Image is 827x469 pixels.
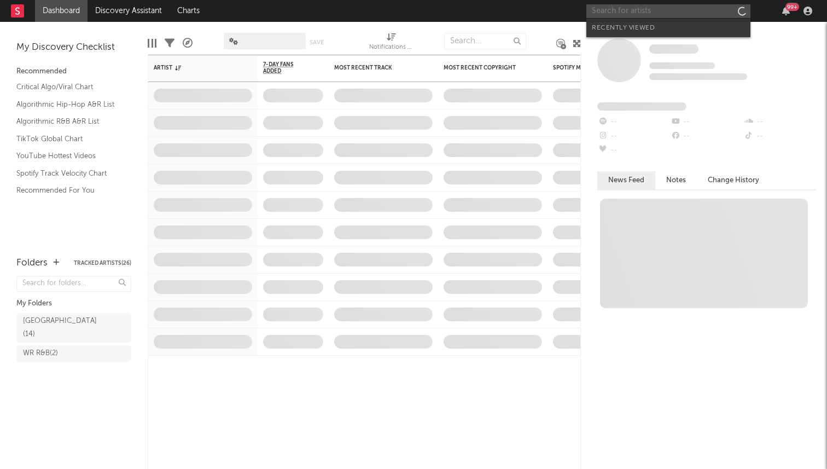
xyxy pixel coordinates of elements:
[553,65,635,71] div: Spotify Monthly Listeners
[183,27,193,59] div: A&R Pipeline
[597,115,670,129] div: --
[444,33,526,49] input: Search...
[597,102,686,111] span: Fans Added by Platform
[16,41,131,54] div: My Discovery Checklist
[148,27,156,59] div: Edit Columns
[16,167,120,180] a: Spotify Track Velocity Chart
[782,7,790,15] button: 99+
[369,41,413,54] div: Notifications (Artist)
[16,133,120,145] a: TikTok Global Chart
[16,150,120,162] a: YouTube Hottest Videos
[670,129,743,143] div: --
[444,65,526,71] div: Most Recent Copyright
[263,61,307,74] span: 7-Day Fans Added
[697,171,770,189] button: Change History
[16,99,120,111] a: Algorithmic Hip-Hop A&R List
[154,65,236,71] div: Artist
[649,62,715,69] span: Tracking Since: [DATE]
[310,39,324,45] button: Save
[586,4,750,18] input: Search for artists
[16,313,131,343] a: [GEOGRAPHIC_DATA](14)
[649,44,698,54] span: Some Artist
[597,171,655,189] button: News Feed
[165,27,174,59] div: Filters
[16,81,120,93] a: Critical Algo/Viral Chart
[23,347,58,360] div: WR R&B ( 2 )
[16,297,131,310] div: My Folders
[743,115,816,129] div: --
[16,115,120,128] a: Algorithmic R&B A&R List
[649,73,747,80] span: 0 fans last week
[16,345,131,362] a: WR R&B(2)
[655,171,697,189] button: Notes
[785,3,799,11] div: 99 +
[743,129,816,143] div: --
[334,65,416,71] div: Most Recent Track
[597,143,670,158] div: --
[16,65,131,78] div: Recommended
[16,184,120,196] a: Recommended For You
[597,129,670,143] div: --
[670,115,743,129] div: --
[592,21,745,34] div: Recently Viewed
[23,315,100,341] div: [GEOGRAPHIC_DATA] ( 14 )
[369,27,413,59] div: Notifications (Artist)
[16,276,131,292] input: Search for folders...
[649,44,698,55] a: Some Artist
[16,257,48,270] div: Folders
[74,260,131,266] button: Tracked Artists(26)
